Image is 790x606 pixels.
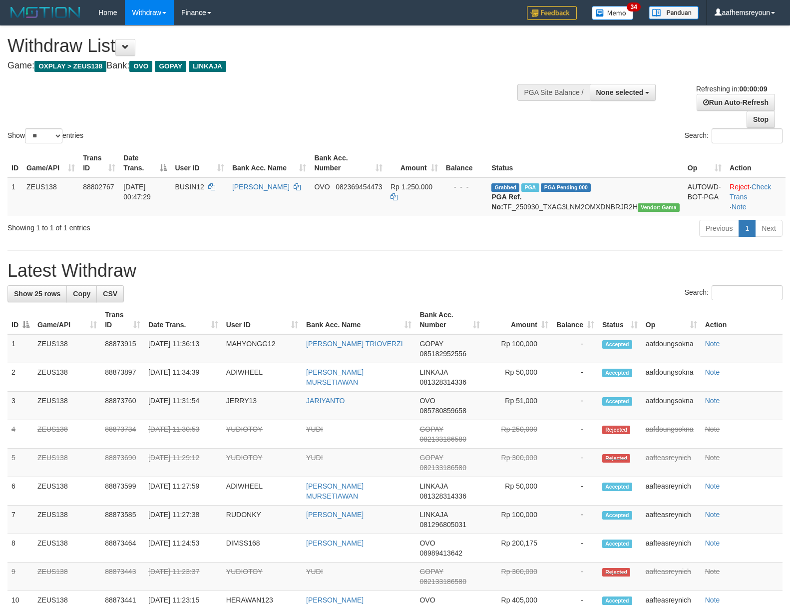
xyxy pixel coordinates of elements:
[33,563,101,591] td: ZEUS138
[96,285,124,302] a: CSV
[552,477,598,506] td: -
[222,392,302,420] td: JERRY13
[705,539,720,547] a: Note
[642,363,701,392] td: aafdoungsokna
[419,407,466,415] span: Copy 085780859658 to clipboard
[726,149,786,177] th: Action
[739,220,756,237] a: 1
[419,482,447,490] span: LINKAJA
[590,84,656,101] button: None selected
[314,183,330,191] span: OVO
[144,534,222,563] td: [DATE] 11:24:53
[705,425,720,433] a: Note
[171,149,228,177] th: User ID: activate to sort column ascending
[175,183,204,191] span: BUSIN12
[484,477,552,506] td: Rp 50,000
[602,454,630,463] span: Rejected
[306,596,364,604] a: [PERSON_NAME]
[552,306,598,334] th: Balance: activate to sort column ascending
[602,597,632,605] span: Accepted
[101,534,144,563] td: 88873464
[419,539,435,547] span: OVO
[129,61,152,72] span: OVO
[739,85,767,93] strong: 00:00:09
[222,506,302,534] td: RUDONKY
[7,363,33,392] td: 2
[222,477,302,506] td: ADIWHEEL
[33,449,101,477] td: ZEUS138
[705,397,720,405] a: Note
[419,464,466,472] span: Copy 082133186580 to clipboard
[155,61,186,72] span: GOPAY
[391,183,432,191] span: Rp 1.250.000
[598,306,642,334] th: Status: activate to sort column ascending
[484,534,552,563] td: Rp 200,175
[144,449,222,477] td: [DATE] 11:29:12
[83,183,114,191] span: 88802767
[310,149,387,177] th: Bank Acc. Number: activate to sort column ascending
[33,392,101,420] td: ZEUS138
[33,477,101,506] td: ZEUS138
[697,94,775,111] a: Run Auto-Refresh
[144,506,222,534] td: [DATE] 11:27:38
[144,420,222,449] td: [DATE] 11:30:53
[552,334,598,363] td: -
[33,363,101,392] td: ZEUS138
[222,334,302,363] td: MAHYONGG12
[101,420,144,449] td: 88873734
[484,392,552,420] td: Rp 51,000
[705,454,720,462] a: Note
[696,85,767,93] span: Refreshing in:
[491,183,519,192] span: Grabbed
[484,363,552,392] td: Rp 50,000
[101,449,144,477] td: 88873690
[7,420,33,449] td: 4
[144,363,222,392] td: [DATE] 11:34:39
[705,368,720,376] a: Note
[306,511,364,519] a: [PERSON_NAME]
[552,420,598,449] td: -
[638,203,680,212] span: Vendor URL: https://trx31.1velocity.biz
[552,363,598,392] td: -
[685,285,783,300] label: Search:
[101,306,144,334] th: Trans ID: activate to sort column ascending
[685,128,783,143] label: Search:
[521,183,539,192] span: Marked by aafsreyleap
[732,203,747,211] a: Note
[7,177,22,216] td: 1
[602,540,632,548] span: Accepted
[642,506,701,534] td: aafteasreynich
[642,306,701,334] th: Op: activate to sort column ascending
[33,506,101,534] td: ZEUS138
[306,368,364,386] a: [PERSON_NAME] MURSETIAWAN
[306,425,323,433] a: YUDI
[228,149,311,177] th: Bank Acc. Name: activate to sort column ascending
[222,563,302,591] td: YUDIOTOY
[222,449,302,477] td: YUDIOTOY
[66,285,97,302] a: Copy
[602,483,632,491] span: Accepted
[552,534,598,563] td: -
[79,149,119,177] th: Trans ID: activate to sort column ascending
[642,477,701,506] td: aafteasreynich
[517,84,589,101] div: PGA Site Balance /
[642,392,701,420] td: aafdoungsokna
[7,477,33,506] td: 6
[701,306,783,334] th: Action
[419,378,466,386] span: Copy 081328314336 to clipboard
[712,285,783,300] input: Search:
[602,426,630,434] span: Rejected
[419,596,435,604] span: OVO
[73,290,90,298] span: Copy
[7,61,517,71] h4: Game: Bank:
[222,420,302,449] td: YUDIOTOY
[222,306,302,334] th: User ID: activate to sort column ascending
[222,363,302,392] td: ADIWHEEL
[552,506,598,534] td: -
[387,149,442,177] th: Amount: activate to sort column ascending
[730,183,750,191] a: Reject
[419,511,447,519] span: LINKAJA
[446,182,484,192] div: - - -
[306,482,364,500] a: [PERSON_NAME] MURSETIAWAN
[103,290,117,298] span: CSV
